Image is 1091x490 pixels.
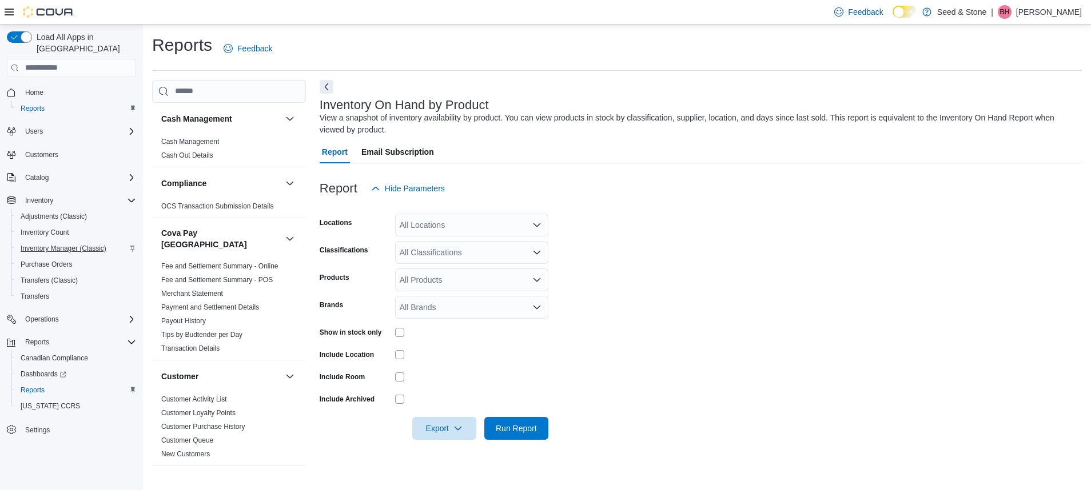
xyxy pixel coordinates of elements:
a: Cash Management [161,138,219,146]
button: Home [2,84,141,101]
a: Tips by Budtender per Day [161,331,242,339]
span: Transfers (Classic) [16,274,136,287]
div: Customer [152,392,306,465]
a: Reports [16,383,49,397]
a: Customer Activity List [161,395,227,403]
p: | [991,5,993,19]
a: Purchase Orders [16,258,77,271]
span: OCS Transaction Submission Details [161,202,274,211]
h3: Customer [161,371,198,382]
div: View a snapshot of inventory availability by product. You can view products in stock by classific... [320,112,1076,136]
button: Adjustments (Classic) [11,208,141,224]
span: Cash Out Details [161,151,213,160]
button: Compliance [283,176,297,190]
span: Transfers [16,290,136,303]
h3: Report [320,182,357,195]
div: Bailey howes [998,5,1012,19]
a: Canadian Compliance [16,351,93,365]
button: Users [2,123,141,139]
span: Canadian Compliance [16,351,136,365]
button: Reports [11,101,141,117]
button: Transfers [11,288,141,304]
button: Customer [283,369,297,383]
span: Bh [1000,5,1010,19]
button: Open list of options [532,275,541,284]
span: Customer Queue [161,436,213,445]
div: Cova Pay [GEOGRAPHIC_DATA] [152,259,306,360]
span: Reports [25,338,49,347]
button: Operations [2,311,141,327]
button: Cash Management [161,113,281,124]
label: Show in stock only [320,328,382,337]
span: Catalog [25,173,49,182]
span: Export [419,417,469,440]
a: Cash Out Details [161,151,213,159]
a: Customer Purchase History [161,423,245,431]
span: Merchant Statement [161,289,223,298]
span: Payment and Settlement Details [161,303,259,312]
span: Inventory Manager (Classic) [21,244,106,253]
a: Feedback [219,37,277,60]
label: Classifications [320,246,368,255]
p: [PERSON_NAME] [1016,5,1082,19]
span: Purchase Orders [21,260,73,269]
button: Users [21,124,47,138]
span: Report [322,140,348,163]
button: Compliance [161,178,281,189]
nav: Complex example [7,79,136,468]
a: Fee and Settlement Summary - Online [161,262,278,270]
span: Settings [25,425,50,435]
span: Feedback [237,43,272,54]
h3: Inventory On Hand by Product [320,98,489,112]
button: Canadian Compliance [11,350,141,366]
span: Users [21,124,136,138]
button: Transfers (Classic) [11,272,141,288]
span: Tips by Budtender per Day [161,330,242,339]
button: Export [412,417,476,440]
span: Customer Activity List [161,395,227,404]
span: Transfers [21,292,49,301]
button: Hide Parameters [367,177,449,200]
span: Operations [21,312,136,326]
button: Inventory Manager (Classic) [11,240,141,256]
a: Transaction Details [161,344,220,352]
span: Canadian Compliance [21,354,88,363]
span: New Customers [161,449,210,459]
a: [US_STATE] CCRS [16,399,85,413]
button: Customer [161,371,281,382]
span: Inventory Count [16,226,136,239]
span: Inventory Manager (Classic) [16,242,136,255]
span: Feedback [848,6,883,18]
button: Open list of options [532,248,541,257]
span: Customers [25,150,58,159]
button: Cash Management [283,112,297,126]
span: Adjustments (Classic) [21,212,87,221]
button: [US_STATE] CCRS [11,398,141,414]
span: Inventory Count [21,228,69,237]
span: Reports [16,102,136,115]
button: Inventory [21,194,58,207]
a: Dashboards [11,366,141,382]
h3: Compliance [161,178,206,189]
span: Purchase Orders [16,258,136,271]
h3: Cash Management [161,113,232,124]
span: Catalog [21,171,136,184]
label: Include Archived [320,395,375,404]
a: Payout History [161,317,206,325]
label: Locations [320,218,352,227]
button: Catalog [21,171,53,184]
span: Reports [16,383,136,397]
button: Open list of options [532,303,541,312]
span: Payout History [161,316,206,326]
span: Operations [25,315,59,324]
button: Settings [2,421,141,437]
button: Reports [2,334,141,350]
span: Fee and Settlement Summary - Online [161,262,278,271]
a: Settings [21,423,54,437]
div: Cash Management [152,135,306,167]
button: Operations [21,312,63,326]
input: Dark Mode [893,6,917,18]
span: Adjustments (Classic) [16,210,136,223]
a: Inventory Manager (Classic) [16,242,111,255]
